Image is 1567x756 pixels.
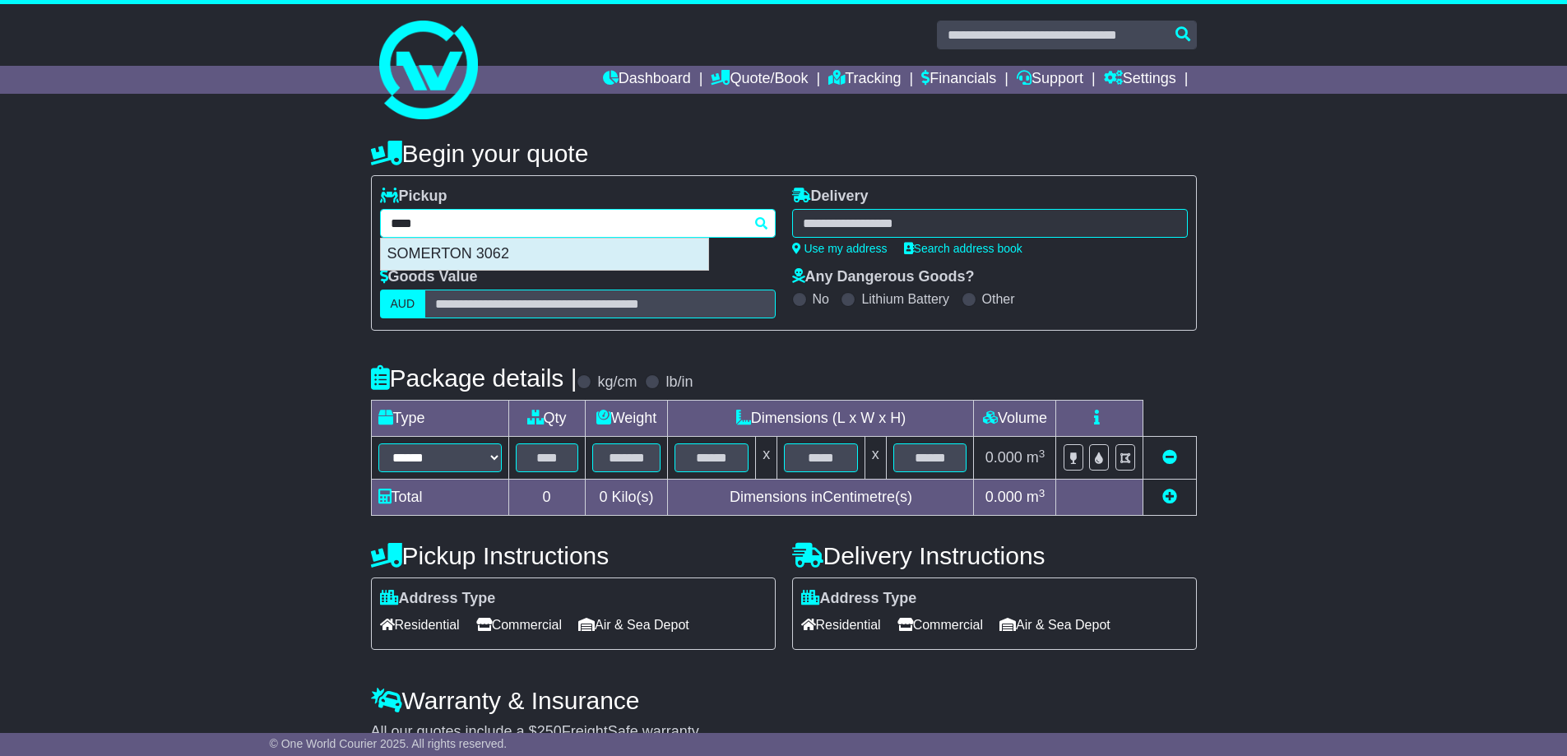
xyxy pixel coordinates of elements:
a: Add new item [1162,489,1177,505]
span: Commercial [476,612,562,638]
span: 250 [537,723,562,740]
label: Other [982,291,1015,307]
label: AUD [380,290,426,318]
label: No [813,291,829,307]
td: Total [371,480,508,516]
span: Residential [801,612,881,638]
h4: Pickup Instructions [371,542,776,569]
sup: 3 [1039,487,1045,499]
a: Quote/Book [711,66,808,94]
a: Financials [921,66,996,94]
a: Support [1017,66,1083,94]
td: Type [371,401,508,437]
h4: Begin your quote [371,140,1197,167]
td: Weight [585,401,668,437]
a: Dashboard [603,66,691,94]
span: m [1027,449,1045,466]
a: Tracking [828,66,901,94]
div: SOMERTON 3062 [381,239,708,270]
label: Address Type [380,590,496,608]
a: Use my address [792,242,888,255]
h4: Package details | [371,364,577,392]
span: Residential [380,612,460,638]
span: Air & Sea Depot [578,612,689,638]
a: Remove this item [1162,449,1177,466]
span: 0 [599,489,607,505]
td: Qty [508,401,585,437]
label: Goods Value [380,268,478,286]
sup: 3 [1039,448,1045,460]
a: Search address book [904,242,1022,255]
span: © One World Courier 2025. All rights reserved. [270,737,508,750]
label: Any Dangerous Goods? [792,268,975,286]
td: x [756,437,777,480]
td: Dimensions (L x W x H) [668,401,974,437]
label: lb/in [665,373,693,392]
label: Address Type [801,590,917,608]
span: 0.000 [985,489,1022,505]
td: Dimensions in Centimetre(s) [668,480,974,516]
span: 0.000 [985,449,1022,466]
label: Delivery [792,188,869,206]
label: Pickup [380,188,447,206]
span: m [1027,489,1045,505]
td: Volume [974,401,1056,437]
span: Commercial [897,612,983,638]
span: Air & Sea Depot [999,612,1110,638]
h4: Delivery Instructions [792,542,1197,569]
td: x [865,437,886,480]
td: 0 [508,480,585,516]
a: Settings [1104,66,1176,94]
div: All our quotes include a $ FreightSafe warranty. [371,723,1197,741]
label: kg/cm [597,373,637,392]
h4: Warranty & Insurance [371,687,1197,714]
typeahead: Please provide city [380,209,776,238]
label: Lithium Battery [861,291,949,307]
td: Kilo(s) [585,480,668,516]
